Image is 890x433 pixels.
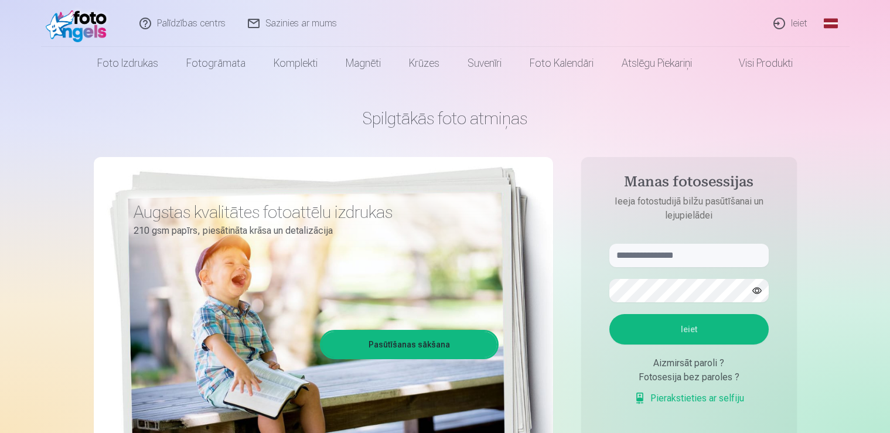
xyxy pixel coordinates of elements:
p: 210 gsm papīrs, piesātināta krāsa un detalizācija [134,223,490,239]
a: Krūzes [395,47,453,80]
a: Komplekti [260,47,332,80]
img: /fa1 [46,5,113,42]
a: Suvenīri [453,47,516,80]
a: Pierakstieties ar selfiju [634,391,744,405]
a: Foto izdrukas [83,47,172,80]
div: Aizmirsāt paroli ? [609,356,769,370]
h4: Manas fotosessijas [598,173,780,195]
h1: Spilgtākās foto atmiņas [94,108,797,129]
a: Magnēti [332,47,395,80]
a: Foto kalendāri [516,47,608,80]
a: Visi produkti [706,47,807,80]
div: Fotosesija bez paroles ? [609,370,769,384]
a: Fotogrāmata [172,47,260,80]
a: Atslēgu piekariņi [608,47,706,80]
p: Ieeja fotostudijā bilžu pasūtīšanai un lejupielādei [598,195,780,223]
h3: Augstas kvalitātes fotoattēlu izdrukas [134,202,490,223]
a: Pasūtīšanas sākšana [322,332,497,357]
button: Ieiet [609,314,769,345]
